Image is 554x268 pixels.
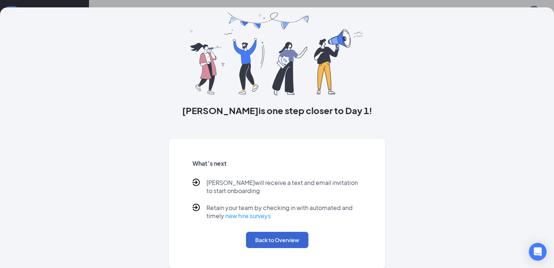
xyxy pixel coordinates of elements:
p: [PERSON_NAME] will receive a text and email invitation to start onboarding [206,179,362,195]
h3: [PERSON_NAME] is one step closer to Day 1! [169,104,386,117]
div: Open Intercom Messenger [529,243,547,261]
a: new hire surveys [225,212,271,220]
p: Retain your team by checking in with automated and timely [206,204,362,220]
img: you are all set [190,13,363,95]
button: Back to Overview [246,232,308,248]
h5: What’s next [192,159,362,168]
